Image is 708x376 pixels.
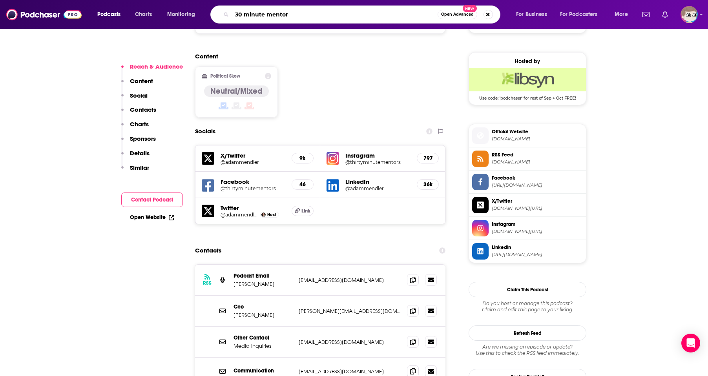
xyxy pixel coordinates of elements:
[234,272,292,279] p: Podcast Email
[681,6,698,23] button: Show profile menu
[423,181,432,188] h5: 36k
[472,151,583,167] a: RSS Feed[DOMAIN_NAME]
[469,68,586,91] img: Libsyn Deal: Use code: 'podchaser' for rest of Sep + Oct FREE!
[469,282,586,297] button: Claim This Podcast
[130,164,149,171] p: Similar
[469,325,586,341] button: Refresh Feed
[121,106,156,120] button: Contacts
[299,308,401,314] p: [PERSON_NAME][EMAIL_ADDRESS][DOMAIN_NAME]
[298,181,307,188] h5: 46
[195,243,221,258] h2: Contacts
[221,152,285,159] h5: X/Twitter
[469,344,586,356] div: Are we missing an episode or update? Use this to check the RSS feed immediately.
[345,185,411,191] a: @adammendler
[130,106,156,113] p: Contacts
[234,343,292,349] p: Media Inquiries
[195,124,215,139] h2: Socials
[492,159,583,165] span: thirtyminutementors.libsyn.com
[681,6,698,23] img: User Profile
[463,5,477,12] span: New
[218,5,508,24] div: Search podcasts, credits, & more...
[221,159,285,165] a: @adammendler
[162,8,205,21] button: open menu
[492,244,583,251] span: Linkedin
[472,243,583,260] a: Linkedin[URL][DOMAIN_NAME]
[298,155,307,162] h5: 9k
[345,178,411,185] h5: LinkedIn
[130,214,174,221] a: Open Website
[469,68,586,100] a: Libsyn Deal: Use code: 'podchaser' for rest of Sep + Oct FREE!
[469,300,586,313] div: Claim and edit this page to your liking.
[511,8,557,21] button: open menu
[492,151,583,158] span: RSS Feed
[560,9,598,20] span: For Podcasters
[92,8,131,21] button: open menu
[234,367,292,374] p: Communication
[6,7,82,22] img: Podchaser - Follow, Share and Rate Podcasts
[221,204,285,212] h5: Twitter
[121,120,149,135] button: Charts
[130,8,157,21] a: Charts
[121,164,149,178] button: Similar
[130,149,150,157] p: Details
[167,9,195,20] span: Monitoring
[221,185,285,191] a: @thirtyminutementors
[232,8,438,21] input: Search podcasts, credits, & more...
[472,220,583,236] a: Instagram[DOMAIN_NAME][URL]
[492,198,583,205] span: X/Twitter
[345,159,411,165] h5: @thirtyminutementors
[121,63,183,77] button: Reach & Audience
[299,339,401,345] p: [EMAIL_ADDRESS][DOMAIN_NAME]
[203,280,212,286] h3: RSS
[492,182,583,188] span: https://www.facebook.com/thirtyminutementors
[472,127,583,144] a: Official Website[DOMAIN_NAME]
[345,152,411,159] h5: Instagram
[121,135,156,149] button: Sponsors
[210,73,240,79] h2: Political Skew
[121,149,150,164] button: Details
[130,77,153,85] p: Content
[438,10,477,19] button: Open AdvancedNew
[472,174,583,190] a: Facebook[URL][DOMAIN_NAME]
[292,206,314,216] a: Link
[130,92,148,99] p: Social
[261,213,266,217] img: Adam Mendler
[301,208,310,214] span: Link
[441,13,474,16] span: Open Advanced
[492,252,583,258] span: https://www.linkedin.com/in/adammendler
[234,281,292,287] p: [PERSON_NAME]
[472,197,583,213] a: X/Twitter[DOMAIN_NAME][URL]
[97,9,120,20] span: Podcasts
[234,334,292,341] p: Other Contact
[234,312,292,318] p: [PERSON_NAME]
[299,368,401,375] p: [EMAIL_ADDRESS][DOMAIN_NAME]
[121,92,148,106] button: Social
[492,229,583,234] span: instagram.com/thirtyminutementors
[492,128,583,135] span: Official Website
[121,77,153,92] button: Content
[555,8,609,21] button: open menu
[423,155,432,162] h5: 797
[516,9,547,20] span: For Business
[469,58,586,65] div: Hosted by
[135,9,152,20] span: Charts
[221,212,258,218] a: @adammendler
[234,303,292,310] p: Ceo
[267,212,276,217] span: Host
[659,8,671,21] a: Show notifications dropdown
[639,8,653,21] a: Show notifications dropdown
[210,86,263,96] h4: Neutral/Mixed
[130,135,156,142] p: Sponsors
[221,178,285,185] h5: Facebook
[469,91,586,101] span: Use code: 'podchaser' for rest of Sep + Oct FREE!
[615,9,628,20] span: More
[299,277,401,283] p: [EMAIL_ADDRESS][DOMAIN_NAME]
[130,63,183,70] p: Reach & Audience
[492,174,583,182] span: Facebook
[492,136,583,142] span: adammendler.com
